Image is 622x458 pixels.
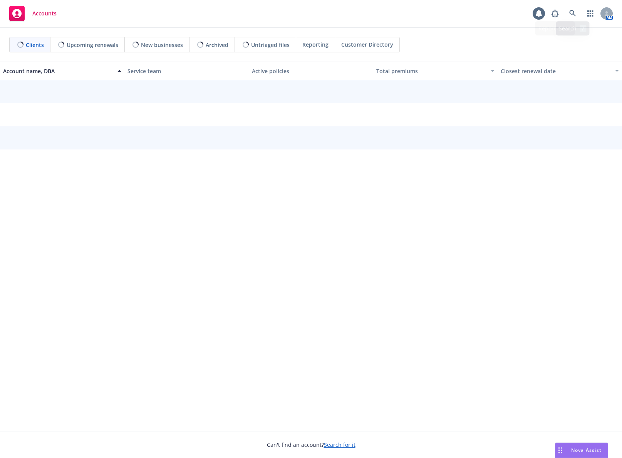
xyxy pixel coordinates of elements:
a: Switch app [583,6,598,21]
div: Service team [127,67,246,75]
div: Closest renewal date [501,67,610,75]
button: Closest renewal date [498,62,622,80]
div: Drag to move [555,443,565,458]
span: Archived [206,41,228,49]
a: Search [565,6,580,21]
span: Customer Directory [341,40,393,49]
button: Active policies [249,62,373,80]
button: Nova Assist [555,443,608,458]
div: Total premiums [376,67,486,75]
span: Clients [26,41,44,49]
span: Untriaged files [251,41,290,49]
span: Can't find an account? [267,441,355,449]
span: Nova Assist [571,447,602,453]
button: Total premiums [373,62,498,80]
a: Report a Bug [547,6,563,21]
a: Search for it [324,441,355,448]
div: Active policies [252,67,370,75]
span: New businesses [141,41,183,49]
span: Accounts [32,10,57,17]
span: Reporting [302,40,329,49]
div: Account name, DBA [3,67,113,75]
a: Accounts [6,3,60,24]
button: Service team [124,62,249,80]
span: Upcoming renewals [67,41,118,49]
